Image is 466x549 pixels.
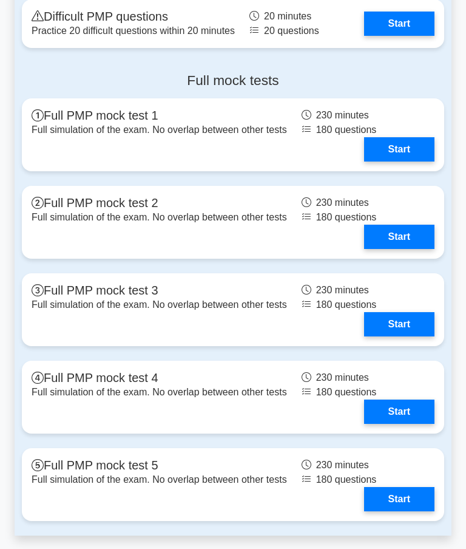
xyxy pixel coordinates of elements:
[364,225,434,249] a: Start
[22,72,444,89] h4: Full mock tests
[364,12,434,36] a: Start
[364,137,434,162] a: Start
[364,312,434,336] a: Start
[364,487,434,511] a: Start
[364,400,434,424] a: Start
